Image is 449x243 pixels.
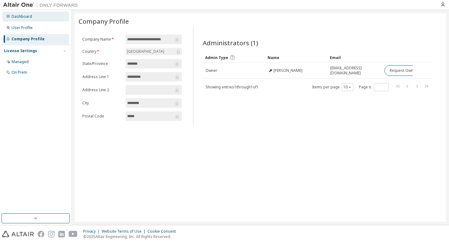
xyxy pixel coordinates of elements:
img: facebook.svg [38,231,44,237]
label: State/Province [82,61,122,66]
img: altair_logo.svg [2,231,34,237]
img: linkedin.svg [58,231,65,237]
img: Altair One [3,2,81,8]
div: License Settings [4,48,37,53]
div: Website Terms of Use [102,229,147,234]
div: Cookie Consent [147,229,180,234]
span: [PERSON_NAME] [273,68,302,73]
span: Showing entries 1 through 1 of 1 [205,84,259,90]
div: User Profile [12,25,33,30]
div: Managed [12,59,29,64]
label: Postal Code [82,114,122,119]
div: [GEOGRAPHIC_DATA] [126,48,181,55]
div: Name [268,52,325,62]
img: youtube.svg [69,231,78,237]
label: Address Line 2 [82,87,122,92]
span: Owner [205,68,217,73]
div: Email [330,52,379,62]
span: Admin Type [205,55,228,60]
span: [EMAIL_ADDRESS][DOMAIN_NAME] [330,66,379,76]
p: © 2025 Altair Engineering, Inc. All Rights Reserved. [83,234,180,239]
div: Company Profile [12,37,45,42]
div: Privacy [83,229,102,234]
div: Dashboard [12,14,32,19]
button: 10 [343,85,352,90]
div: On Prem [12,70,27,75]
span: Items per page [312,83,353,91]
div: [GEOGRAPHIC_DATA] [126,48,165,55]
label: Address Line 1 [82,74,122,79]
button: Request Owner Change [384,65,437,76]
label: City [82,101,122,106]
span: Administrators (1) [203,38,258,47]
label: Country [82,49,122,54]
label: Company Name [82,37,122,42]
span: Company Profile [79,17,129,26]
span: Page n. [359,83,389,91]
img: instagram.svg [48,231,55,237]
